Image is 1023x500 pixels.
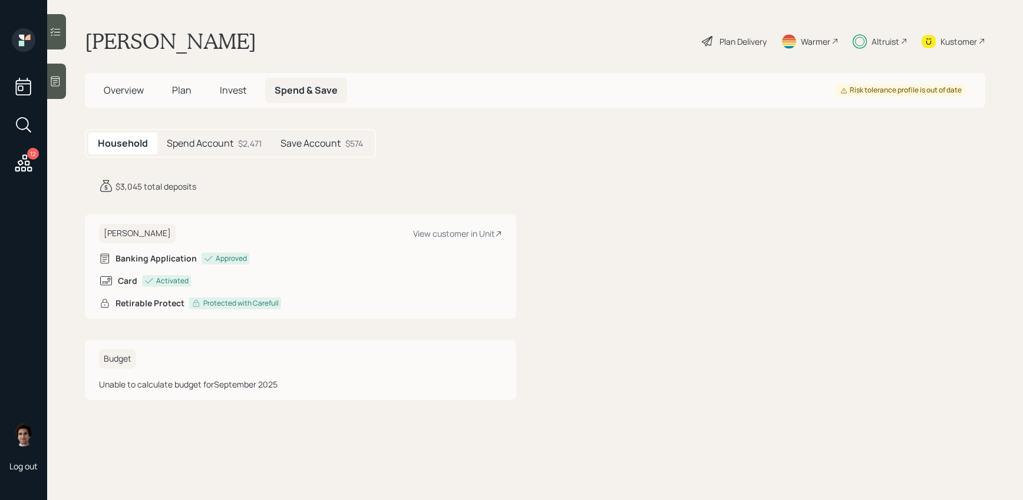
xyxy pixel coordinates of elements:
div: Warmer [801,35,830,48]
div: Activated [156,276,189,286]
div: Approved [216,253,247,264]
h6: Retirable Protect [115,299,184,309]
div: $574 [345,137,363,150]
h5: Save Account [280,138,341,149]
div: $3,045 total deposits [115,180,196,193]
h1: [PERSON_NAME] [85,28,256,54]
span: Invest [220,84,246,97]
span: Plan [172,84,192,97]
div: View customer in Unit [413,228,502,239]
div: Altruist [872,35,899,48]
div: Plan Delivery [720,35,767,48]
img: harrison-schaefer-headshot-2.png [12,423,35,446]
div: Kustomer [940,35,977,48]
div: $2,471 [238,137,262,150]
div: 12 [27,148,39,160]
div: Unable to calculate budget for September 2025 [99,378,502,390]
h6: Banking Application [115,254,197,264]
h6: Budget [99,349,136,369]
h6: [PERSON_NAME] [99,224,176,243]
div: Log out [9,461,38,472]
div: Risk tolerance profile is out of date [840,85,962,95]
div: Protected with Carefull [203,298,279,309]
span: Spend & Save [275,84,338,97]
h5: Household [98,138,148,149]
h6: Card [118,276,137,286]
h5: Spend Account [167,138,233,149]
span: Overview [104,84,144,97]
